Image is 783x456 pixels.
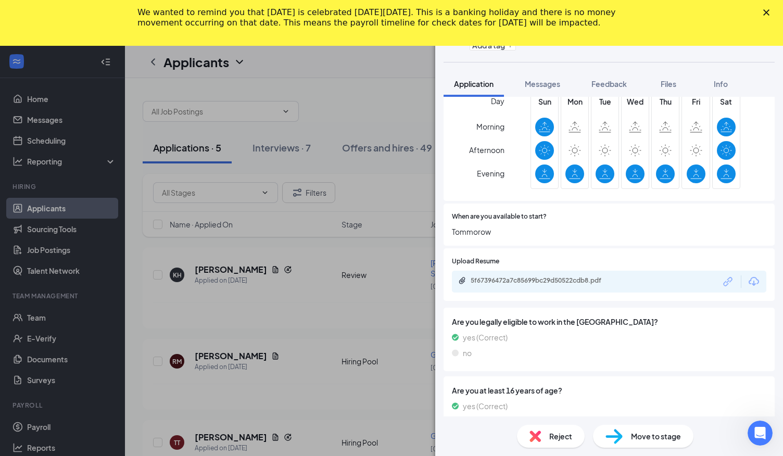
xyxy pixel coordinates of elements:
svg: Download [748,275,760,288]
span: Morning [476,117,504,136]
span: Upload Resume [452,257,499,267]
span: Messages [525,79,560,88]
div: Close [763,9,774,16]
span: yes (Correct) [463,400,508,412]
span: Day [491,95,504,107]
span: Evening [477,164,504,183]
span: no [463,416,472,427]
span: Info [714,79,728,88]
span: Reject [549,430,572,442]
span: Thu [656,96,675,107]
span: Feedback [591,79,627,88]
span: Files [661,79,676,88]
span: no [463,347,472,359]
span: Tommorow [452,226,766,237]
span: yes (Correct) [463,332,508,343]
span: Are you at least 16 years of age? [452,385,766,396]
span: When are you available to start? [452,212,547,222]
svg: Link [722,275,735,288]
div: We wanted to remind you that [DATE] is celebrated [DATE][DATE]. This is a banking holiday and the... [137,7,629,28]
span: Mon [565,96,584,107]
span: Afternoon [469,141,504,159]
span: Sun [535,96,554,107]
span: Sat [717,96,736,107]
span: Wed [626,96,645,107]
span: Tue [596,96,614,107]
span: Are you legally eligible to work in the [GEOGRAPHIC_DATA]? [452,316,766,327]
svg: Paperclip [458,276,466,285]
span: Move to stage [631,430,681,442]
div: 5f67396472a7c85699bc29d50522cdb8.pdf [471,276,616,285]
span: Application [454,79,494,88]
iframe: Intercom live chat [748,421,773,446]
span: Fri [687,96,705,107]
a: Paperclip5f67396472a7c85699bc29d50522cdb8.pdf [458,276,627,286]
